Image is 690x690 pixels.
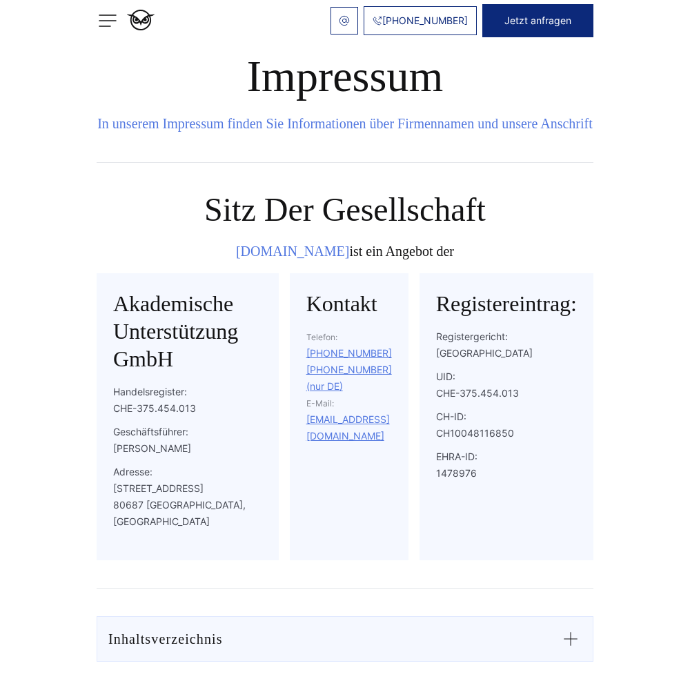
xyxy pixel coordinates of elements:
[113,440,262,457] div: [PERSON_NAME]
[436,425,577,442] div: CH10048116850
[97,52,593,101] h1: Impressum
[306,364,392,392] a: [PHONE_NUMBER] (nur DE)
[364,6,477,35] a: [PHONE_NUMBER]
[382,15,468,26] span: [PHONE_NUMBER]
[306,347,392,359] a: [PHONE_NUMBER]
[113,424,262,440] p: Geschäftsführer:
[306,413,390,442] a: [EMAIL_ADDRESS][DOMAIN_NAME]
[306,290,341,317] h2: Kontakt
[436,448,577,465] p: EHRA-ID:
[113,464,262,480] p: Adresse:
[108,628,223,650] div: Inhaltsverzeichnis
[306,332,337,342] span: Telefon:
[436,408,577,425] p: CH-ID:
[373,16,382,26] img: Phone
[113,480,262,530] div: [STREET_ADDRESS] 80687 [GEOGRAPHIC_DATA], [GEOGRAPHIC_DATA]
[306,398,334,408] span: E-Mail:
[436,290,493,317] h2: Registereintrag:
[436,465,577,482] div: 1478976
[436,345,577,362] div: [GEOGRAPHIC_DATA]
[436,385,577,402] div: CHE-375.454.013
[113,290,172,373] h2: Akademische Unterstützung GmbH
[113,384,262,400] p: Handelsregister:
[127,10,155,30] img: logo
[113,400,262,417] div: CHE-375.454.013
[97,190,593,229] h2: Sitz der Gesellschaft
[436,328,577,345] p: Registergericht:
[97,10,119,32] img: menu
[436,368,577,385] p: UID:
[236,244,349,259] a: [DOMAIN_NAME]
[339,15,350,26] img: email
[97,240,593,262] div: ist ein Angebot der
[97,112,593,135] div: In unserem Impressum finden Sie Informationen über Firmennamen und unsere Anschrift
[482,4,593,37] button: Jetzt anfragen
